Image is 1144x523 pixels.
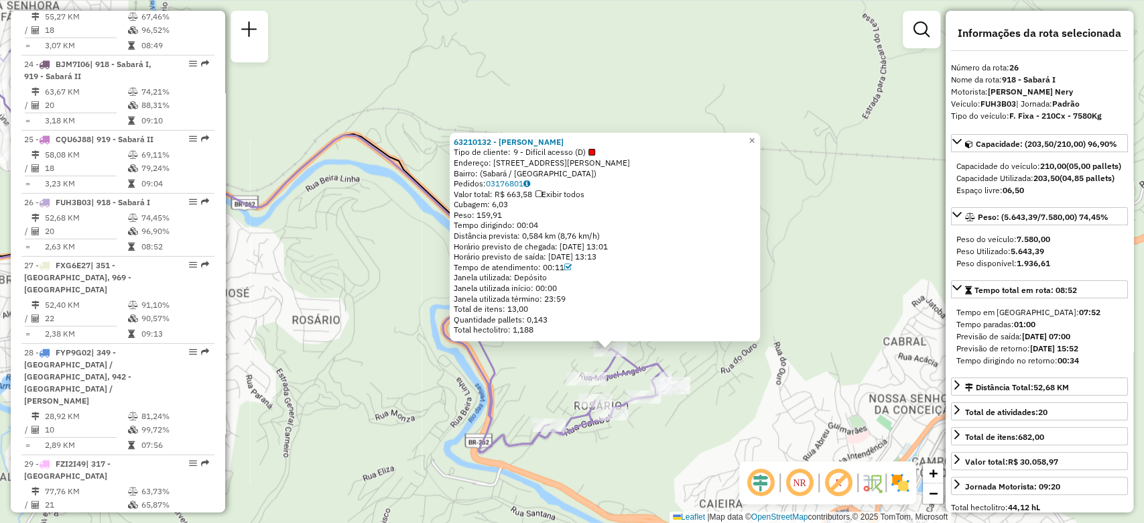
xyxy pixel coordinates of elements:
[141,312,208,325] td: 90,57%
[1018,432,1044,442] strong: 682,00
[44,327,127,341] td: 2,38 KM
[454,199,508,209] span: Cubagem: 6,03
[141,485,208,498] td: 63,73%
[189,60,197,68] em: Opções
[951,207,1128,225] a: Peso: (5.643,39/7.580,00) 74,45%
[24,423,31,437] td: /
[44,211,127,225] td: 52,68 KM
[56,59,90,69] span: BJM7I06
[1052,99,1080,109] strong: Padrão
[24,59,151,81] span: | 918 - Sabará I, 919 - Sabará II
[1016,99,1080,109] span: | Jornada:
[141,23,208,37] td: 96,52%
[24,439,31,452] td: =
[44,99,127,112] td: 20
[31,227,40,235] i: Total de Atividades
[44,23,127,37] td: 18
[454,231,756,241] div: Distância prevista: 0,584 km (8,76 km/h)
[956,245,1123,257] div: Peso Utilizado:
[141,114,208,127] td: 09:10
[454,137,564,147] a: 63210132 - [PERSON_NAME]
[24,347,131,406] span: 28 -
[128,180,135,188] i: Tempo total em rota
[31,426,40,434] i: Total de Atividades
[201,60,209,68] em: Rota exportada
[141,240,208,253] td: 08:52
[951,228,1128,275] div: Peso: (5.643,39/7.580,00) 74,45%
[128,101,138,109] i: % de utilização da cubagem
[965,382,1069,394] div: Distância Total:
[31,88,40,96] i: Distância Total
[24,23,31,37] td: /
[1003,185,1024,195] strong: 06,50
[31,26,40,34] i: Total de Atividades
[44,162,127,175] td: 18
[956,234,1050,244] span: Peso do veículo:
[44,498,127,512] td: 21
[44,39,127,52] td: 3,07 KM
[673,512,705,522] a: Leaflet
[861,472,883,493] img: Fluxo de ruas
[1033,173,1060,183] strong: 203,50
[965,456,1058,468] div: Valor total:
[1030,343,1078,353] strong: [DATE] 15:52
[128,26,138,34] i: % de utilização da cubagem
[141,177,208,190] td: 09:04
[141,410,208,423] td: 81,24%
[31,101,40,109] i: Total de Atividades
[141,148,208,162] td: 69,11%
[454,241,756,252] div: Horário previsto de chegada: [DATE] 13:01
[56,197,91,207] span: FUH3B03
[141,423,208,437] td: 99,72%
[44,148,127,162] td: 58,08 KM
[24,225,31,238] td: /
[189,198,197,206] em: Opções
[128,501,138,509] i: % de utilização da cubagem
[44,10,127,23] td: 55,27 KM
[141,85,208,99] td: 74,21%
[1066,161,1121,171] strong: (05,00 pallets)
[978,212,1108,222] span: Peso: (5.643,39/7.580,00) 74,45%
[929,465,938,481] span: +
[956,160,1123,172] div: Capacidade do veículo:
[951,98,1128,110] div: Veículo:
[1002,74,1056,84] strong: 918 - Sabará I
[141,298,208,312] td: 91,10%
[956,355,1123,367] div: Tempo dirigindo no retorno:
[951,62,1128,74] div: Número da rota:
[128,412,138,420] i: % de utilização do peso
[201,348,209,356] em: Rota exportada
[44,85,127,99] td: 63,67 KM
[189,459,197,467] em: Opções
[1079,307,1100,317] strong: 07:52
[974,285,1077,295] span: Tempo total em rota: 08:52
[454,168,756,178] div: Bairro: (Sabará / [GEOGRAPHIC_DATA])
[1017,234,1050,244] strong: 7.580,00
[128,151,138,159] i: % de utilização do peso
[454,294,756,304] div: Janela utilizada término: 23:59
[31,164,40,172] i: Total de Atividades
[128,330,135,338] i: Tempo total em rota
[44,298,127,312] td: 52,40 KM
[513,147,595,158] span: 9 - Difícil acesso (D)
[951,452,1128,470] a: Valor total:R$ 30.058,97
[31,151,40,159] i: Distância Total
[951,402,1128,420] a: Total de atividades:20
[24,59,151,81] span: 24 -
[1009,111,1102,121] strong: F. Fixa - 210Cx - 7580Kg
[951,134,1128,152] a: Capacidade: (203,50/210,00) 96,90%
[141,10,208,23] td: 67,46%
[965,481,1060,493] div: Jornada Motorista: 09:20
[976,139,1117,149] span: Capacidade: (203,50/210,00) 96,90%
[128,441,135,449] i: Tempo total em rota
[454,251,756,262] div: Horário previsto de saída: [DATE] 13:13
[1060,173,1115,183] strong: (04,85 pallets)
[141,498,208,512] td: 65,87%
[44,439,127,452] td: 2,89 KM
[1038,407,1047,417] strong: 20
[1009,62,1019,72] strong: 26
[24,134,153,144] span: 25 -
[236,16,263,46] a: Nova sessão e pesquisa
[956,306,1123,318] div: Tempo em [GEOGRAPHIC_DATA]:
